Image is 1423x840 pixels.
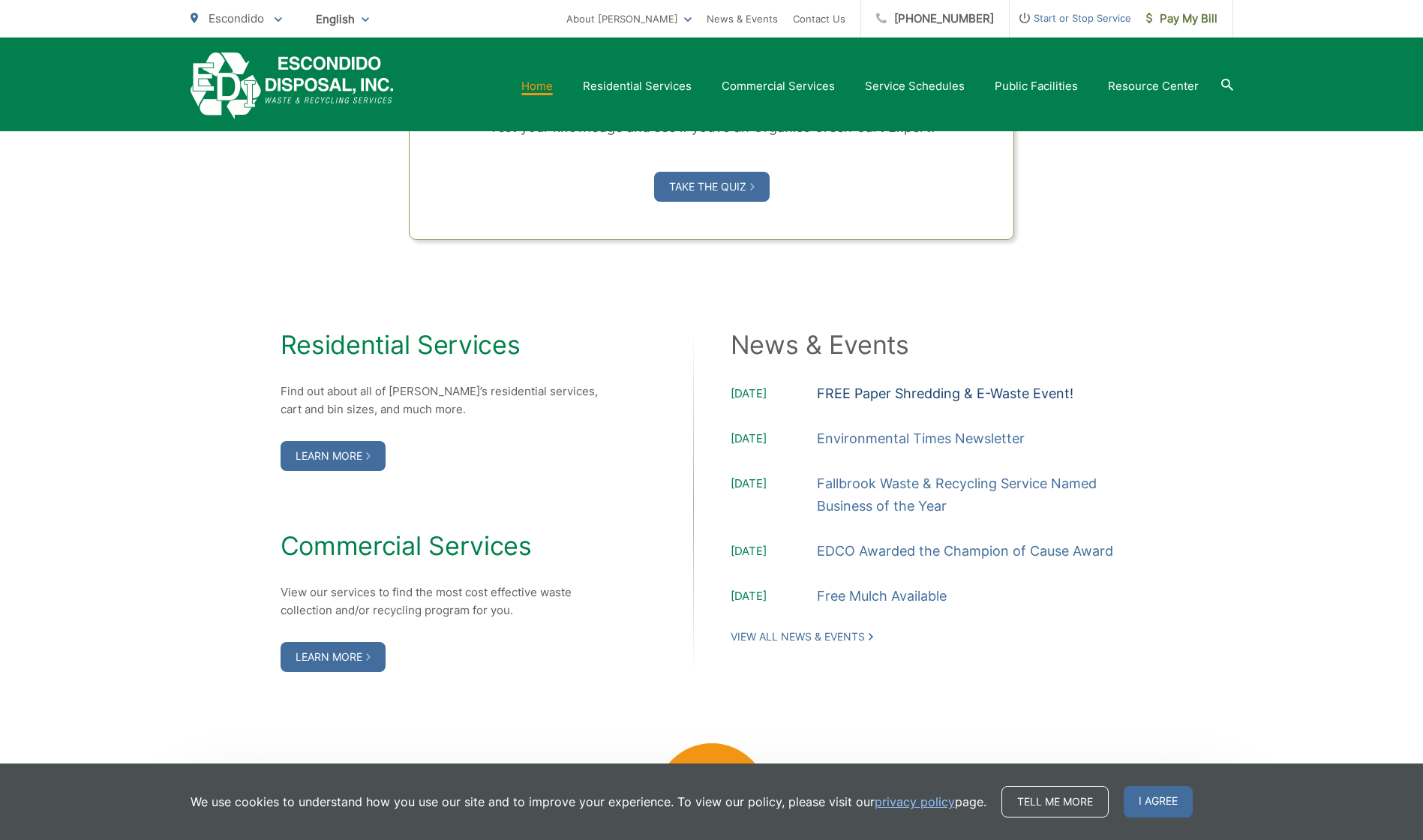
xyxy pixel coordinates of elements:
[1001,786,1109,817] a: Tell me more
[281,330,603,360] h2: Residential Services
[817,585,947,607] a: Free Mulch Available
[281,531,603,561] h2: Commercial Services
[817,540,1113,562] a: EDCO Awarded the Champion of Cause Award
[817,427,1025,450] a: Environmental Times Newsletter
[817,472,1143,517] a: Fallbrook Waste & Recycling Service Named Business of the Year
[731,630,873,643] a: View All News & Events
[793,10,845,28] a: Contact Us
[865,77,965,95] a: Service Schedules
[817,382,1073,405] a: FREE Paper Shredding & E-Waste Event!
[731,542,817,562] span: [DATE]
[191,52,394,119] a: EDCD logo. Return to the homepage.
[281,583,603,619] p: View our services to find the most cost effective waste collection and/or recycling program for you.
[1146,10,1217,28] span: Pay My Bill
[731,385,817,405] span: [DATE]
[731,330,1143,360] h2: News & Events
[583,77,692,95] a: Residential Services
[281,441,386,471] a: Learn More
[707,10,778,28] a: News & Events
[281,382,603,418] p: Find out about all of [PERSON_NAME]’s residential services, cart and bin sizes, and much more.
[731,430,817,450] span: [DATE]
[731,475,817,517] span: [DATE]
[654,172,770,202] a: Take the Quiz
[875,793,955,811] a: privacy policy
[1124,786,1193,817] span: I agree
[209,11,264,25] span: Escondido
[566,10,692,28] a: About [PERSON_NAME]
[995,77,1078,95] a: Public Facilities
[722,77,835,95] a: Commercial Services
[191,793,986,811] p: We use cookies to understand how you use our site and to improve your experience. To view our pol...
[521,77,553,95] a: Home
[1108,77,1199,95] a: Resource Center
[731,587,817,607] span: [DATE]
[281,642,386,672] a: Learn More
[305,6,380,32] span: English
